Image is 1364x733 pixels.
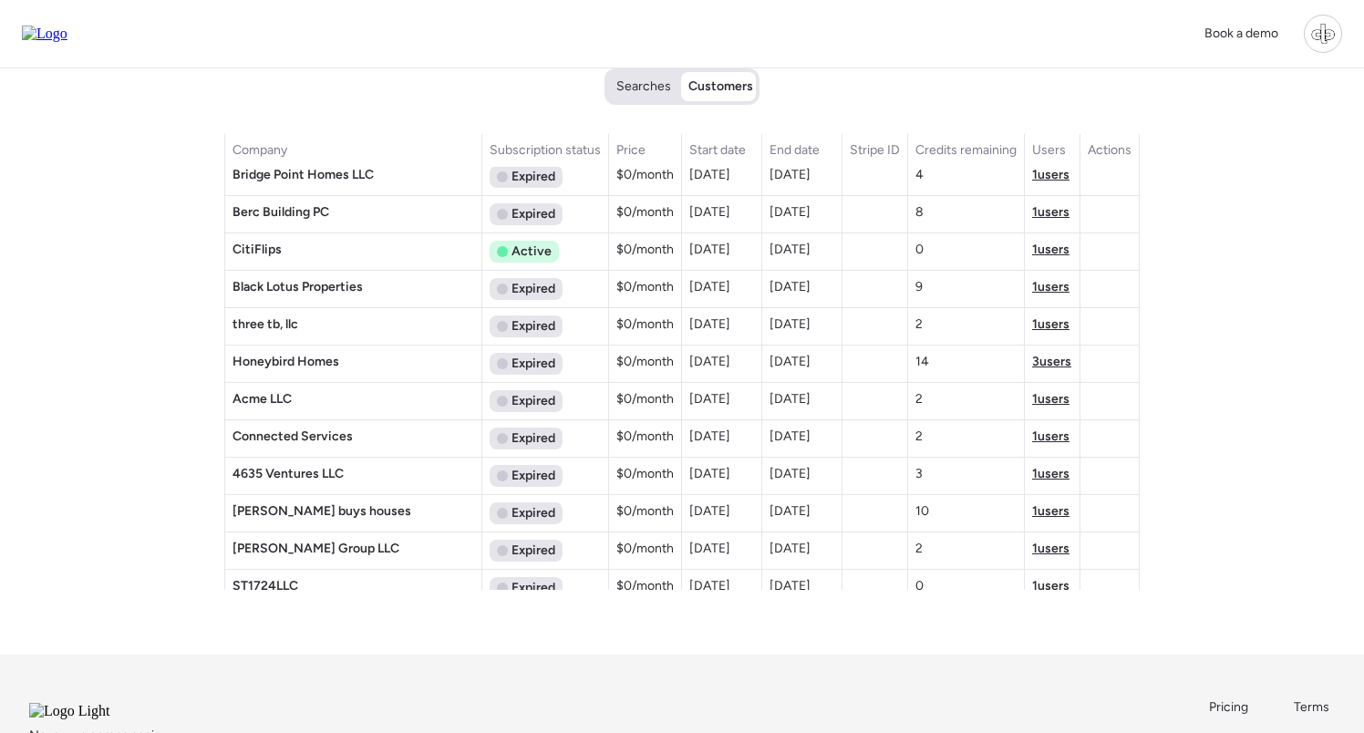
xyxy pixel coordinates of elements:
span: 1 users [1032,279,1069,294]
span: Pricing [1209,699,1248,715]
span: [DATE] [770,354,811,369]
span: [DATE] [689,578,730,594]
span: $0 /month [616,503,674,519]
span: [DATE] [689,167,730,182]
img: Logo Light [29,703,159,719]
span: 1 users [1032,466,1069,481]
span: [DATE] [770,578,811,594]
span: Bridge Point Homes LLC [232,167,374,182]
span: 1 users [1032,316,1069,332]
span: 1 users [1032,391,1069,407]
span: Expired [511,392,555,410]
span: 1 users [1032,428,1069,444]
span: $0 /month [616,541,674,556]
span: 8 [915,204,924,220]
span: [PERSON_NAME] Group LLC [232,541,399,556]
span: [DATE] [689,391,730,407]
span: Price [616,142,646,158]
span: [DATE] [689,503,730,519]
span: 10 [915,503,929,519]
span: Subscription status [490,142,601,158]
span: End date [770,142,820,158]
span: Terms [1294,699,1329,715]
span: Honeybird Homes [232,354,339,369]
span: Connected Services [232,428,353,444]
span: CitiFlips [232,242,282,257]
a: Pricing [1209,698,1250,717]
span: $0 /month [616,466,674,481]
span: Expired [511,205,555,223]
span: 2 [915,428,923,444]
span: $0 /month [616,279,674,294]
span: 1 users [1032,204,1069,220]
span: Expired [511,579,555,597]
span: $0 /month [616,316,674,332]
span: Expired [511,467,555,485]
span: 1 users [1032,578,1069,594]
span: Stripe ID [850,142,900,158]
span: $0 /month [616,578,674,594]
span: 4 [915,167,924,182]
span: Expired [511,355,555,373]
span: [DATE] [689,466,730,481]
span: [DATE] [770,391,811,407]
span: Searches [616,77,671,96]
span: [DATE] [770,279,811,294]
span: 0 [915,242,924,257]
span: [DATE] [689,354,730,369]
span: 9 [915,279,923,294]
span: Berc Building PC [232,204,329,220]
span: $0 /month [616,428,674,444]
span: 2 [915,391,923,407]
span: Credits remaining [915,142,1017,158]
span: Expired [511,504,555,522]
span: [DATE] [770,316,811,332]
span: [DATE] [770,541,811,556]
span: 3 users [1032,354,1071,369]
span: Expired [511,317,555,336]
span: ST1724LLC [232,578,298,594]
span: Actions [1088,142,1131,158]
span: Active [511,243,552,261]
a: Terms [1294,698,1335,717]
span: [DATE] [689,316,730,332]
span: [DATE] [689,242,730,257]
span: [DATE] [770,503,811,519]
span: Acme LLC [232,391,292,407]
span: [DATE] [770,466,811,481]
span: $0 /month [616,242,674,257]
span: [DATE] [689,428,730,444]
span: 1 users [1032,167,1069,182]
span: Expired [511,168,555,186]
span: three tb, llc [232,316,298,332]
span: 0 [915,578,924,594]
span: $0 /month [616,204,674,220]
span: [PERSON_NAME] buys houses [232,503,411,519]
span: [DATE] [770,428,811,444]
span: 1 users [1032,503,1069,519]
span: Expired [511,429,555,448]
span: Company [232,142,287,158]
span: 1 users [1032,242,1069,257]
span: [DATE] [689,204,730,220]
span: $0 /month [616,391,674,407]
span: Expired [511,280,555,298]
span: Expired [511,542,555,560]
span: 14 [915,354,929,369]
span: $0 /month [616,354,674,369]
span: [DATE] [770,167,811,182]
img: Logo [22,26,67,42]
span: [DATE] [689,541,730,556]
span: Start date [689,142,746,158]
span: Book a demo [1204,26,1278,41]
span: 1 users [1032,541,1069,556]
span: 2 [915,541,923,556]
span: 2 [915,316,923,332]
span: Black Lotus Properties [232,279,363,294]
span: Users [1032,142,1066,158]
span: [DATE] [689,279,730,294]
span: $0 /month [616,167,674,182]
span: 3 [915,466,923,481]
span: 4635 Ventures LLC [232,466,344,481]
span: [DATE] [770,204,811,220]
